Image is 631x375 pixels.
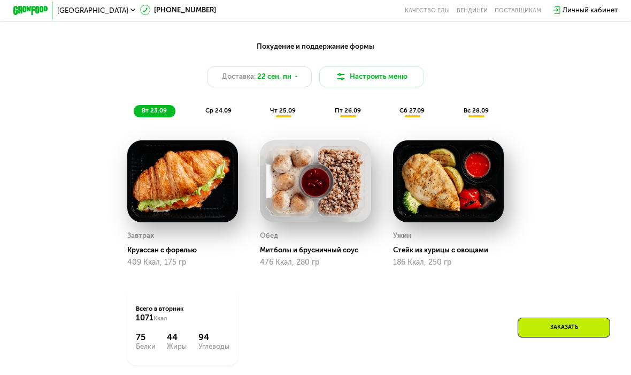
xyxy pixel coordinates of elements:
a: Вендинги [457,7,488,14]
a: [PHONE_NUMBER] [140,5,216,16]
span: вс 28.09 [464,107,489,114]
span: Ккал [153,314,167,322]
div: Круассан с форелью [127,246,245,254]
div: Личный кабинет [563,5,618,16]
div: Стейк из курицы с овощами [393,246,511,254]
div: Похудение и поддержание формы [56,41,575,52]
span: 22 сен, пн [257,71,291,82]
div: 476 Ккал, 280 гр [260,258,371,267]
span: сб 27.09 [399,107,425,114]
span: 1071 [136,313,153,322]
div: 409 Ккал, 175 гр [127,258,238,267]
div: Углеводы [198,343,229,350]
span: чт 25.09 [270,107,296,114]
div: поставщикам [495,7,541,14]
div: 94 [198,332,229,343]
a: Качество еды [405,7,450,14]
div: 75 [136,332,156,343]
span: Доставка: [222,71,256,82]
div: Митболы и брусничный соус [260,246,378,254]
div: Ужин [393,229,411,243]
div: Всего в вторник [136,304,229,324]
span: [GEOGRAPHIC_DATA] [57,7,128,14]
div: 44 [167,332,187,343]
span: вт 23.09 [142,107,167,114]
div: 186 Ккал, 250 гр [393,258,504,267]
div: Белки [136,343,156,350]
span: ср 24.09 [205,107,232,114]
span: пт 26.09 [335,107,361,114]
div: Жиры [167,343,187,350]
div: Завтрак [127,229,154,243]
div: Обед [260,229,278,243]
button: Настроить меню [319,66,425,87]
div: Заказать [518,318,610,337]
